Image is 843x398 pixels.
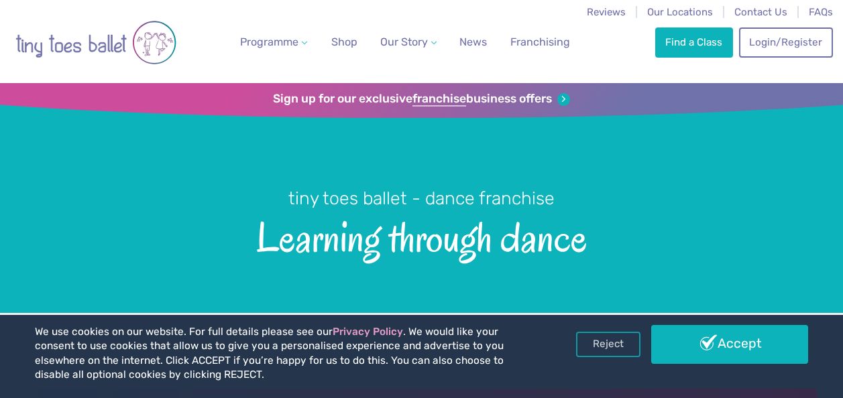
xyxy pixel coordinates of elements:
[273,92,570,107] a: Sign up for our exclusivefranchisebusiness offers
[412,92,466,107] strong: franchise
[240,36,298,48] span: Programme
[651,325,808,364] a: Accept
[454,29,492,56] a: News
[333,326,403,338] a: Privacy Policy
[576,332,640,357] a: Reject
[35,325,538,383] p: We use cookies on our website. For full details please see our . We would like your consent to us...
[21,210,822,260] span: Learning through dance
[15,9,176,76] img: tiny toes ballet
[647,6,713,18] a: Our Locations
[288,188,555,209] small: tiny toes ballet - dance franchise
[459,36,487,48] span: News
[809,6,833,18] a: FAQs
[505,29,575,56] a: Franchising
[587,6,626,18] a: Reviews
[380,36,428,48] span: Our Story
[235,29,313,56] a: Programme
[655,27,733,57] a: Find a Class
[739,27,833,57] a: Login/Register
[326,29,363,56] a: Shop
[510,36,570,48] span: Franchising
[734,6,787,18] a: Contact Us
[375,29,442,56] a: Our Story
[331,36,357,48] span: Shop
